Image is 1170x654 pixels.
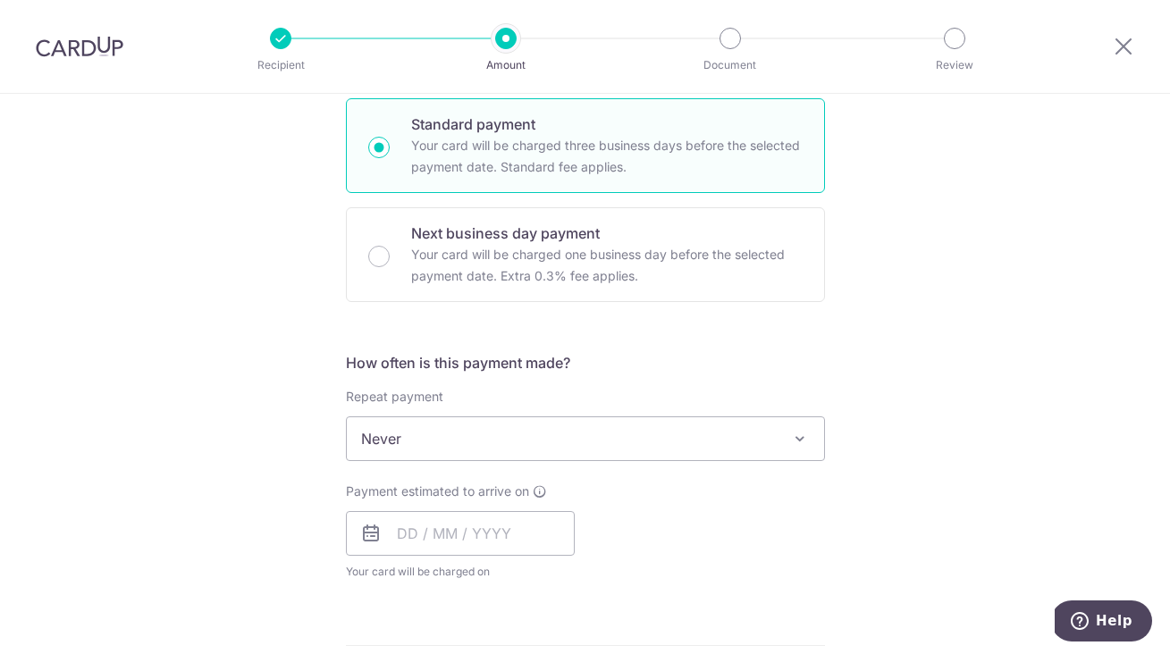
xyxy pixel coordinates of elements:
p: Review [888,56,1021,74]
span: Payment estimated to arrive on [346,482,529,500]
span: Your card will be charged on [346,563,575,581]
span: Never [346,416,825,461]
p: Standard payment [411,113,803,135]
p: Your card will be charged one business day before the selected payment date. Extra 0.3% fee applies. [411,244,803,287]
h5: How often is this payment made? [346,352,825,373]
p: Recipient [215,56,347,74]
p: Document [664,56,796,74]
p: Next business day payment [411,222,803,244]
p: Your card will be charged three business days before the selected payment date. Standard fee appl... [411,135,803,178]
p: Amount [440,56,572,74]
input: DD / MM / YYYY [346,511,575,556]
iframe: Opens a widget where you can find more information [1055,600,1152,645]
label: Repeat payment [346,388,443,406]
img: CardUp [36,36,123,57]
span: Never [347,417,824,460]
